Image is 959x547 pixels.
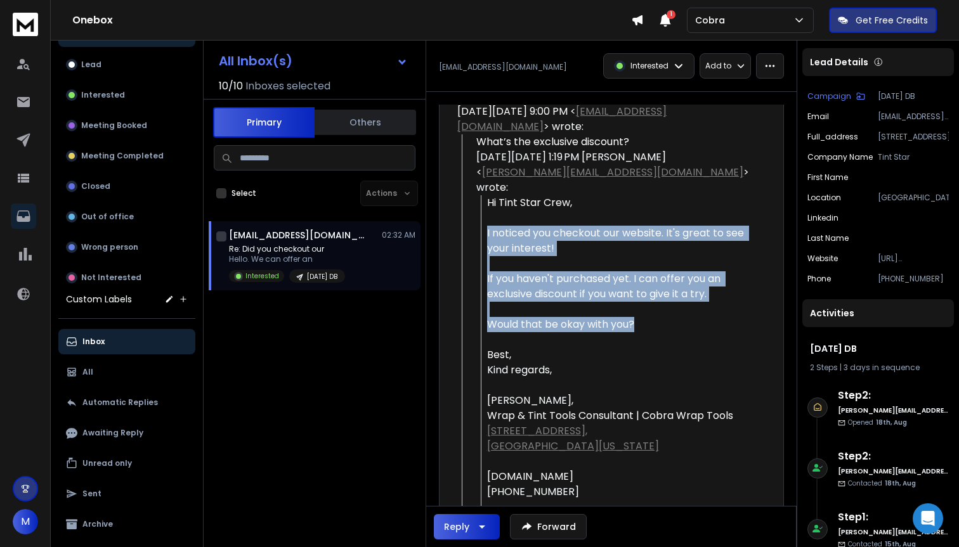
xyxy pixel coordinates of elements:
[807,193,841,203] p: location
[487,363,755,378] div: Kind regards,
[807,274,831,284] p: Phone
[219,55,292,67] h1: All Inbox(s)
[219,79,243,94] span: 10 / 10
[878,274,949,284] p: [PHONE_NUMBER]
[630,61,669,71] p: Interested
[82,519,113,529] p: Archive
[810,363,946,373] div: |
[829,8,937,33] button: Get Free Credits
[229,244,345,254] p: Re: Did you checkout our
[58,82,195,108] button: Interested
[58,265,195,290] button: Not Interested
[58,512,195,537] button: Archive
[838,527,949,537] h6: [PERSON_NAME][EMAIL_ADDRESS][DOMAIN_NAME]
[807,213,838,223] p: linkedin
[487,317,755,332] div: Would that be okay with you?
[81,212,134,222] p: Out of office
[810,342,946,355] h1: [DATE] DB
[878,254,949,264] p: [URL][DOMAIN_NAME]
[13,509,38,534] button: M
[848,418,907,427] p: Opened
[807,172,848,183] p: First Name
[482,165,743,179] a: [PERSON_NAME][EMAIL_ADDRESS][DOMAIN_NAME]
[81,90,125,100] p: Interested
[810,362,838,373] span: 2 Steps
[476,150,755,195] div: [DATE][DATE] 1:19 PM [PERSON_NAME] < > wrote:
[487,195,755,210] div: Hi Tint Star Crew,
[58,113,195,138] button: Meeting Booked
[213,107,315,138] button: Primary
[434,514,500,539] button: Reply
[82,337,105,347] p: Inbox
[245,271,279,281] p: Interested
[82,367,93,377] p: All
[81,60,101,70] p: Lead
[807,91,851,101] p: Campaign
[382,230,415,240] p: 02:32 AM
[444,520,469,533] div: Reply
[810,56,868,68] p: Lead Details
[510,514,587,539] button: Forward
[487,439,659,453] a: [GEOGRAPHIC_DATA][US_STATE]
[695,14,730,27] p: Cobra
[58,174,195,199] button: Closed
[81,120,147,131] p: Meeting Booked
[838,467,949,476] h6: [PERSON_NAME][EMAIL_ADDRESS][DOMAIN_NAME]
[878,112,949,122] p: [EMAIL_ADDRESS][DOMAIN_NAME]
[878,152,949,162] p: Tint Star
[807,112,829,122] p: Email
[878,132,949,142] p: [STREET_ADDRESS]
[81,273,141,283] p: Not Interested
[72,13,631,28] h1: Onebox
[81,242,138,252] p: Wrong person
[58,204,195,229] button: Out of office
[58,143,195,169] button: Meeting Completed
[81,181,110,191] p: Closed
[58,235,195,260] button: Wrong person
[82,397,158,408] p: Automatic Replies
[838,510,949,525] h6: Step 1 :
[58,329,195,354] button: Inbox
[807,91,865,101] button: Campaign
[487,271,755,302] div: If you haven't purchased yet. I can offer you an exclusive discount if you want to give it a try.
[487,393,755,408] div: [PERSON_NAME],
[58,451,195,476] button: Unread only
[838,406,949,415] h6: [PERSON_NAME][EMAIL_ADDRESS][DOMAIN_NAME]
[856,14,928,27] p: Get Free Credits
[439,62,567,72] p: [EMAIL_ADDRESS][DOMAIN_NAME]
[913,503,943,534] div: Open Intercom Messenger
[876,418,907,427] span: 18th, Aug
[58,52,195,77] button: Lead
[58,390,195,415] button: Automatic Replies
[487,484,755,499] div: [PHONE_NUMBER]
[878,91,949,101] p: [DATE] DB
[58,481,195,506] button: Sent
[487,469,755,484] div: [DOMAIN_NAME]
[229,254,345,264] p: Hello. We can offer an
[878,193,949,203] p: [GEOGRAPHIC_DATA]
[802,299,954,327] div: Activities
[245,79,330,94] h3: Inboxes selected
[807,152,873,162] p: Company Name
[82,458,132,468] p: Unread only
[807,233,849,243] p: Last Name
[66,293,132,306] h3: Custom Labels
[82,489,101,499] p: Sent
[315,108,416,136] button: Others
[838,388,949,403] h6: Step 2 :
[82,428,143,438] p: Awaiting Reply
[807,254,838,264] p: website
[307,272,337,281] p: [DATE] DB
[209,48,418,74] button: All Inbox(s)
[667,10,675,19] span: 1
[58,420,195,446] button: Awaiting Reply
[487,408,755,423] div: Wrap & Tint Tools Consultant | Cobra Wrap Tools
[487,347,755,363] div: Best,
[13,13,38,36] img: logo
[232,188,256,198] label: Select
[885,479,916,488] span: 18th, Aug
[705,61,731,71] p: Add to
